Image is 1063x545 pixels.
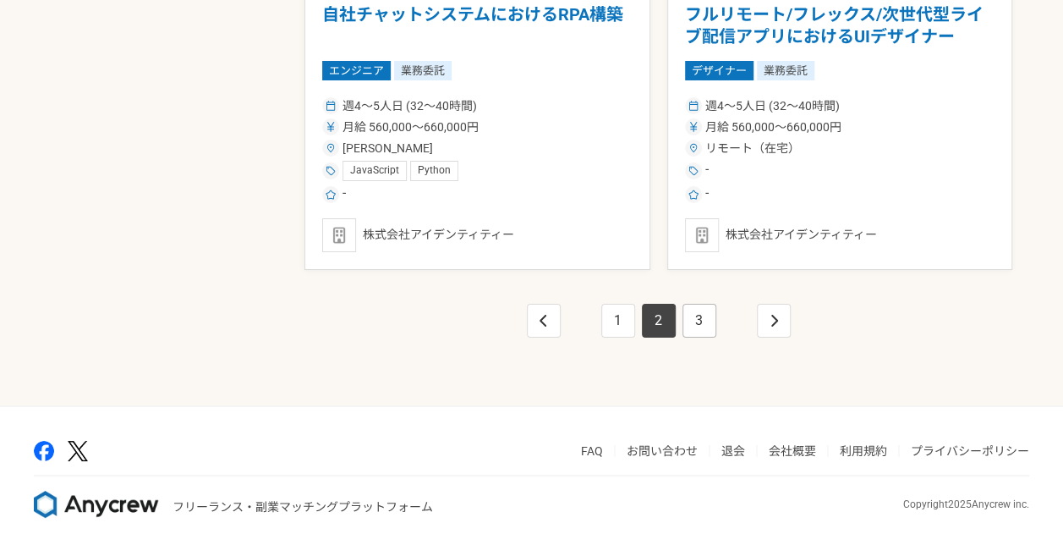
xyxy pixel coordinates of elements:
[688,101,699,111] img: ico_calendar-4541a85f.svg
[721,444,745,458] a: 退会
[688,190,699,200] img: ico_star-c4f7eedc.svg
[342,118,479,136] span: 月給 560,000〜660,000円
[173,498,433,516] p: フリーランス・副業マッチングプラットフォーム
[627,444,698,458] a: お問い合わせ
[527,304,561,338] a: This is the first page
[769,444,816,458] a: 会社概要
[322,218,633,252] div: 株式会社アイデンティティー
[326,122,336,132] img: ico_currency_yen-76ea2c4c.svg
[418,164,451,178] span: Python
[642,304,676,338] a: Page 2
[326,101,336,111] img: ico_calendar-4541a85f.svg
[34,441,54,461] img: facebook-2adfd474.png
[705,161,709,181] span: -
[394,61,452,80] span: 業務委託
[840,444,887,458] a: 利用規約
[685,218,995,252] div: 株式会社アイデンティティー
[601,304,635,338] a: Page 1
[705,97,840,115] span: 週4〜5人日 (32〜40時間)
[322,4,633,47] h1: 自社チャットシステムにおけるRPA構築
[342,184,346,205] span: -
[903,497,1029,512] p: Copyright 2025 Anycrew inc.
[68,441,88,462] img: x-391a3a86.png
[350,164,399,178] span: JavaScript
[326,166,336,176] img: ico_tag-f97210f0.svg
[911,444,1029,458] a: プライバシーポリシー
[342,140,433,157] span: [PERSON_NAME]
[523,304,794,338] nav: pagination
[326,190,336,200] img: ico_star-c4f7eedc.svg
[322,218,356,252] img: default_org_logo-42cde973f59100197ec2c8e796e4974ac8490bb5b08a0eb061ff975e4574aa76.png
[685,4,995,47] h1: フルリモート/フレックス/次世代型ライブ配信アプリにおけるUIデザイナー
[705,140,800,157] span: リモート（在宅）
[342,97,477,115] span: 週4〜5人日 (32〜40時間)
[326,143,336,153] img: ico_location_pin-352ac629.svg
[322,61,391,80] span: エンジニア
[685,218,719,252] img: default_org_logo-42cde973f59100197ec2c8e796e4974ac8490bb5b08a0eb061ff975e4574aa76.png
[688,166,699,176] img: ico_tag-f97210f0.svg
[685,61,753,80] span: デザイナー
[688,122,699,132] img: ico_currency_yen-76ea2c4c.svg
[688,143,699,153] img: ico_location_pin-352ac629.svg
[757,61,814,80] span: 業務委託
[705,184,709,205] span: -
[705,118,841,136] span: 月給 560,000〜660,000円
[682,304,716,338] a: Page 3
[34,491,159,518] img: 8DqYSo04kwAAAAASUVORK5CYII=
[581,444,603,458] a: FAQ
